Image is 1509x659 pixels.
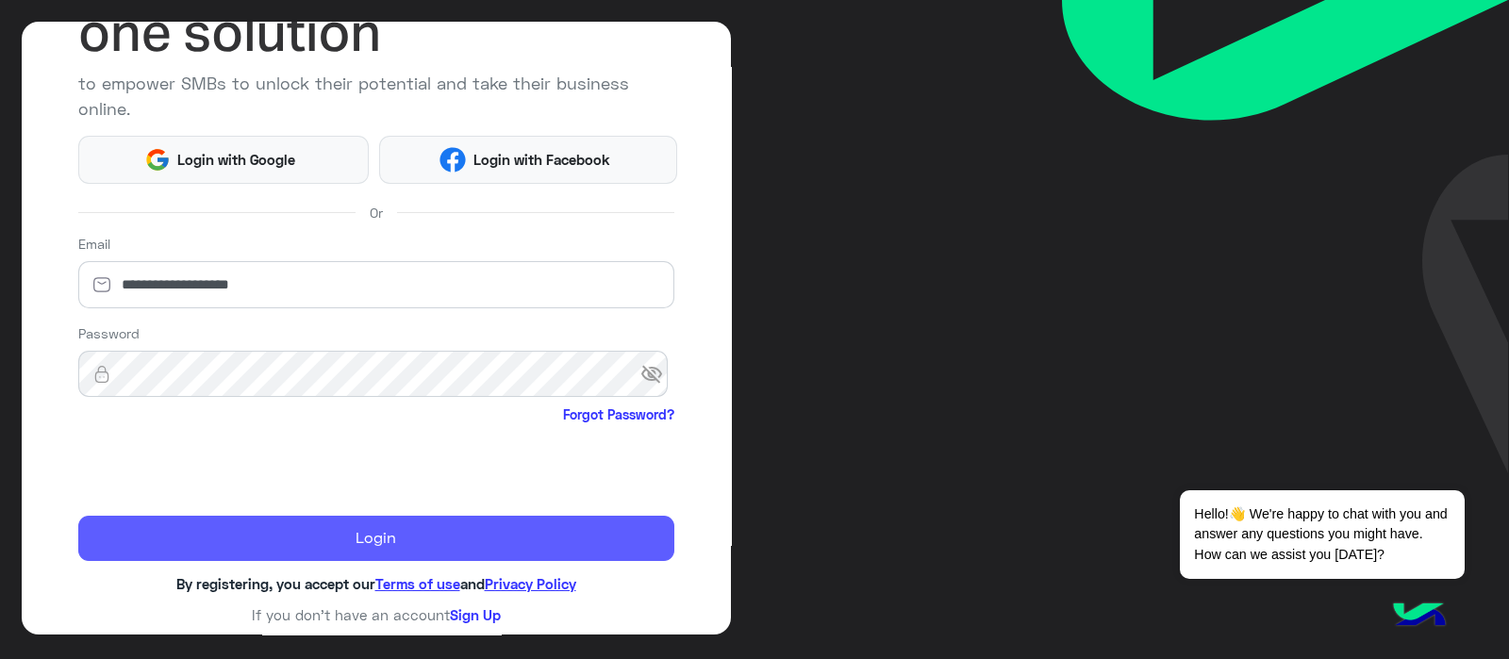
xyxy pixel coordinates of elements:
[485,575,576,592] a: Privacy Policy
[144,147,171,173] img: Google
[1180,490,1464,579] span: Hello!👋 We're happy to chat with you and answer any questions you might have. How can we assist y...
[78,275,125,294] img: email
[466,149,617,171] span: Login with Facebook
[78,428,365,502] iframe: reCAPTCHA
[375,575,460,592] a: Terms of use
[78,71,674,122] p: to empower SMBs to unlock their potential and take their business online.
[78,606,674,623] h6: If you don’t have an account
[460,575,485,592] span: and
[563,404,674,424] a: Forgot Password?
[78,365,125,384] img: lock
[1386,584,1452,650] img: hulul-logo.png
[78,516,674,561] button: Login
[450,606,501,623] a: Sign Up
[78,234,110,254] label: Email
[370,203,383,222] span: Or
[379,136,677,184] button: Login with Facebook
[176,575,375,592] span: By registering, you accept our
[78,323,140,343] label: Password
[439,147,466,173] img: Facebook
[640,357,674,391] span: visibility_off
[78,136,370,184] button: Login with Google
[171,149,303,171] span: Login with Google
